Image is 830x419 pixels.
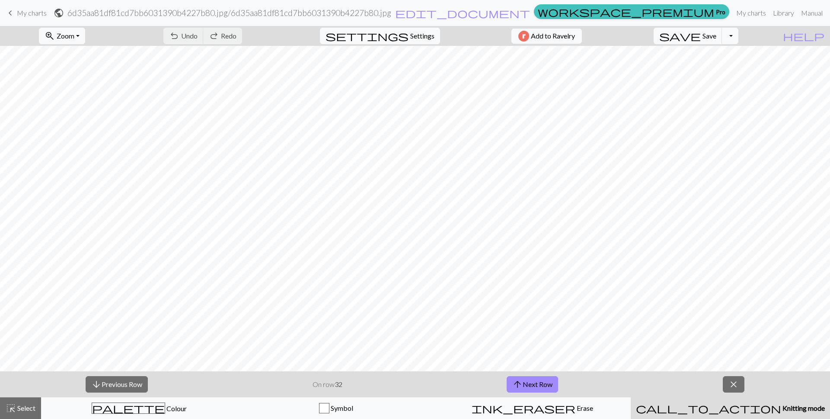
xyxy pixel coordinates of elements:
img: Ravelry [518,31,529,42]
span: ink_eraser [472,402,575,414]
span: Knitting mode [781,404,825,412]
button: Previous Row [86,376,148,393]
span: workspace_premium [538,6,714,18]
button: Next Row [507,376,558,393]
button: Add to Ravelry [511,29,582,44]
button: Colour [41,397,238,419]
span: Colour [165,404,187,413]
span: Zoom [57,32,74,40]
i: Settings [326,31,409,41]
strong: 32 [335,380,342,388]
span: Select [16,404,35,412]
span: highlight_alt [6,402,16,414]
span: Add to Ravelry [531,31,575,42]
button: SettingsSettings [320,28,440,44]
span: edit_document [395,7,530,19]
span: Save [702,32,716,40]
span: settings [326,30,409,42]
button: Knitting mode [631,397,830,419]
span: save [659,30,701,42]
button: Erase [434,397,631,419]
span: help [783,30,824,42]
span: keyboard_arrow_left [5,7,16,19]
a: My charts [5,6,47,20]
a: Library [769,4,798,22]
a: My charts [733,4,769,22]
span: palette [92,402,165,414]
p: On row [313,379,342,390]
span: arrow_upward [512,378,523,390]
span: public [54,7,64,19]
span: call_to_action [636,402,781,414]
button: Save [654,28,722,44]
span: zoom_in [45,30,55,42]
span: Erase [575,404,593,412]
span: My charts [17,9,47,17]
h2: 6d35aa81df81cd7bb6031390b4227b80.jpg / 6d35aa81df81cd7bb6031390b4227b80.jpg [67,8,391,18]
button: Zoom [39,28,85,44]
span: Settings [410,31,434,41]
span: close [728,378,739,390]
button: Symbol [238,397,434,419]
a: Manual [798,4,826,22]
span: arrow_downward [91,378,102,390]
a: Pro [534,4,729,19]
span: Symbol [329,404,353,412]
